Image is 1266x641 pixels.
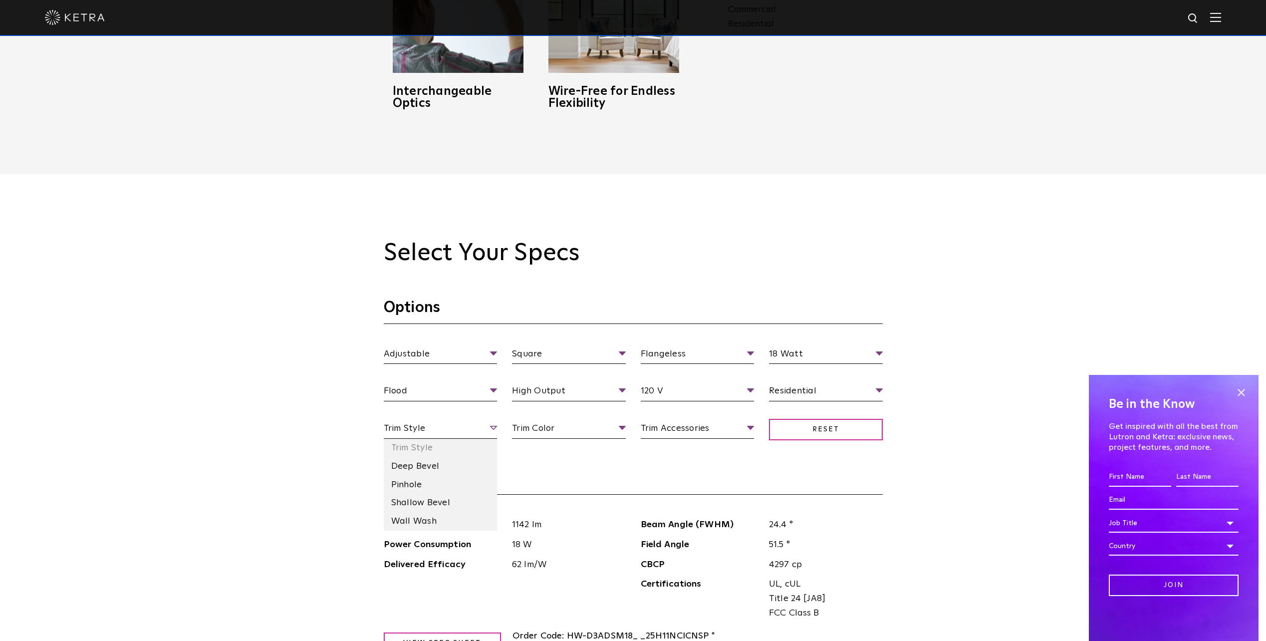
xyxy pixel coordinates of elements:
[384,494,498,512] li: Shallow Bevel
[384,384,498,401] span: Flood
[641,347,755,364] span: Flangeless
[384,239,883,268] h2: Select Your Specs
[384,457,498,476] li: Deep Bevel
[641,384,755,401] span: 120 V
[761,518,883,532] span: 24.4 °
[1176,468,1239,487] input: Last Name
[384,439,498,457] li: Trim Style
[641,577,762,620] span: Certifications
[512,347,626,364] span: Square
[505,558,626,572] span: 62 lm/W
[384,558,505,572] span: Delivered Efficacy
[384,298,883,324] h3: Options
[769,577,875,592] span: UL, cUL
[384,469,883,495] h3: Specifications
[1109,468,1171,487] input: First Name
[769,384,883,401] span: Residential
[1109,537,1239,556] div: Country
[1109,575,1239,596] input: Join
[1210,12,1221,22] img: Hamburger%20Nav.svg
[1109,421,1239,452] p: Get inspired with all the best from Lutron and Ketra: exclusive news, project features, and more.
[384,538,505,552] span: Power Consumption
[512,384,626,401] span: High Output
[641,518,762,532] span: Beam Angle (FWHM)
[384,476,498,494] li: Pinhole
[641,538,762,552] span: Field Angle
[1109,491,1239,510] input: Email
[512,632,564,641] span: Order Code:
[641,421,755,439] span: Trim Accessories
[1109,514,1239,533] div: Job Title
[384,347,498,364] span: Adjustable
[769,347,883,364] span: 18 Watt
[1187,12,1200,25] img: search icon
[641,558,762,572] span: CBCP
[761,538,883,552] span: 51.5 °
[505,538,626,552] span: 18 W
[769,419,883,440] span: Reset
[769,606,875,621] span: FCC Class B
[384,421,498,439] span: Trim Style
[393,85,523,109] h3: Interchangeable Optics
[512,421,626,439] span: Trim Color
[1109,395,1239,414] h4: Be in the Know
[505,518,626,532] span: 1142 lm
[384,512,498,531] li: Wall Wash
[45,10,105,25] img: ketra-logo-2019-white
[761,558,883,572] span: 4297 cp
[548,85,679,109] h3: Wire-Free for Endless Flexibility
[769,592,875,606] span: Title 24 [JA8]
